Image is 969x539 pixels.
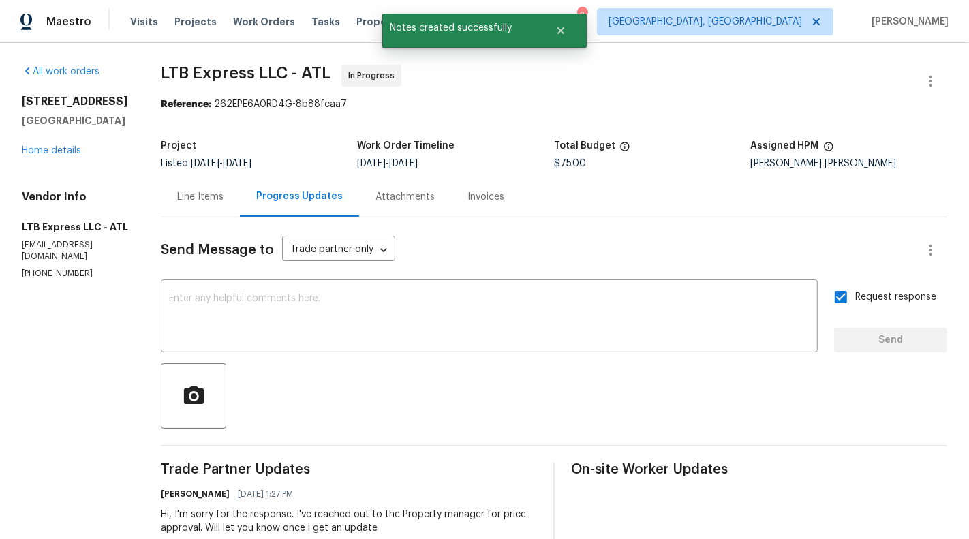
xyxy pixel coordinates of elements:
span: Visits [130,15,158,29]
span: [DATE] [191,159,219,168]
span: [DATE] 1:27 PM [238,487,293,501]
div: Hi, I'm sorry for the response. I've reached out to the Property manager for price approval. Will... [161,508,537,535]
span: Tasks [311,17,340,27]
h5: Work Order Timeline [358,141,455,151]
span: Notes created successfully. [382,14,538,42]
span: Work Orders [233,15,295,29]
span: - [191,159,251,168]
div: [PERSON_NAME] [PERSON_NAME] [751,159,948,168]
span: - [358,159,418,168]
div: Line Items [177,190,224,204]
button: Close [538,17,583,44]
h5: [GEOGRAPHIC_DATA] [22,114,128,127]
div: Progress Updates [256,189,343,203]
p: [PHONE_NUMBER] [22,268,128,279]
span: Request response [855,290,936,305]
div: Invoices [467,190,504,204]
h4: Vendor Info [22,190,128,204]
span: Trade Partner Updates [161,463,537,476]
span: $75.00 [554,159,586,168]
span: [DATE] [390,159,418,168]
a: All work orders [22,67,99,76]
span: Send Message to [161,243,274,257]
b: Reference: [161,99,211,109]
h5: LTB Express LLC - ATL [22,220,128,234]
span: On-site Worker Updates [571,463,947,476]
div: Trade partner only [282,239,395,262]
p: [EMAIL_ADDRESS][DOMAIN_NAME] [22,239,128,262]
span: [DATE] [358,159,386,168]
a: Home details [22,146,81,155]
span: Projects [174,15,217,29]
span: The hpm assigned to this work order. [823,141,834,159]
span: In Progress [348,69,400,82]
span: [GEOGRAPHIC_DATA], [GEOGRAPHIC_DATA] [609,15,802,29]
h5: Project [161,141,196,151]
h6: [PERSON_NAME] [161,487,230,501]
span: [PERSON_NAME] [866,15,949,29]
h5: Total Budget [554,141,615,151]
span: Listed [161,159,251,168]
span: The total cost of line items that have been proposed by Opendoor. This sum includes line items th... [619,141,630,159]
div: Attachments [375,190,435,204]
div: 262EPE6A0RD4G-8b88fcaa7 [161,97,947,111]
div: 2 [577,8,587,22]
span: LTB Express LLC - ATL [161,65,330,81]
span: [DATE] [223,159,251,168]
span: Properties [356,15,410,29]
span: Maestro [46,15,91,29]
h2: [STREET_ADDRESS] [22,95,128,108]
h5: Assigned HPM [751,141,819,151]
